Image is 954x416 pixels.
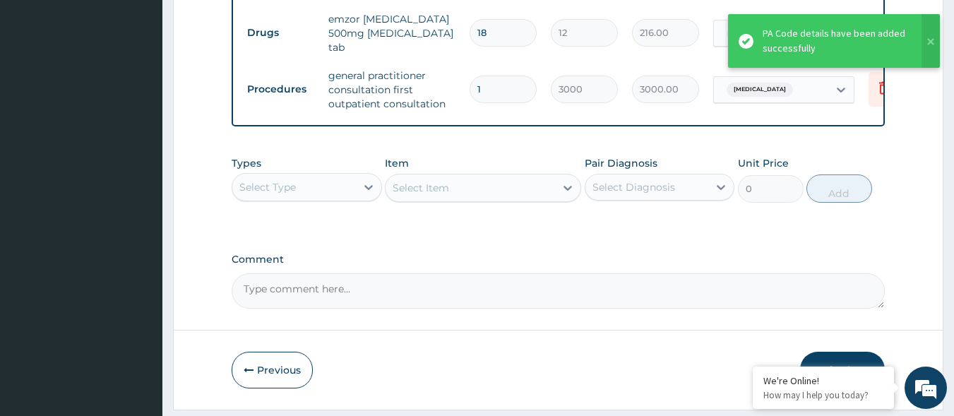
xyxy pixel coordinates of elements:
[26,71,57,106] img: d_794563401_company_1708531726252_794563401
[385,156,409,170] label: Item
[232,7,266,41] div: Minimize live chat window
[800,352,885,388] button: Submit
[73,79,237,97] div: Chat with us now
[585,156,657,170] label: Pair Diagnosis
[239,180,296,194] div: Select Type
[592,180,675,194] div: Select Diagnosis
[232,352,313,388] button: Previous
[240,76,321,102] td: Procedures
[321,5,463,61] td: emzor [MEDICAL_DATA] 500mg [MEDICAL_DATA] tab
[763,26,908,56] div: PA Code details have been added successfully
[232,158,261,170] label: Types
[232,254,886,266] label: Comment
[763,389,883,401] p: How may I help you today?
[321,61,463,118] td: general practitioner consultation first outpatient consultation
[763,374,883,387] div: We're Online!
[240,20,321,46] td: Drugs
[82,121,195,263] span: We're online!
[806,174,872,203] button: Add
[727,26,793,40] span: [MEDICAL_DATA]
[727,83,793,97] span: [MEDICAL_DATA]
[7,271,269,321] textarea: Type your message and hit 'Enter'
[738,156,789,170] label: Unit Price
